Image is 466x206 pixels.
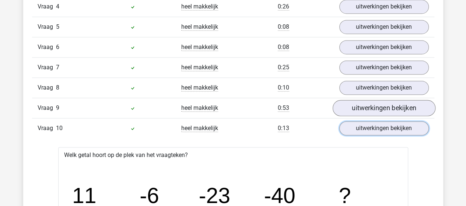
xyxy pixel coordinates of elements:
span: 0:25 [278,64,289,71]
span: Vraag [38,63,56,72]
span: Vraag [38,124,56,133]
span: 0:13 [278,125,289,132]
a: uitwerkingen bekijken [339,81,429,95]
span: 4 [56,3,59,10]
span: 5 [56,23,59,30]
span: heel makkelijk [181,104,218,112]
span: 10 [56,125,63,132]
a: uitwerkingen bekijken [332,100,435,116]
span: Vraag [38,104,56,112]
a: uitwerkingen bekijken [339,20,429,34]
span: 0:53 [278,104,289,112]
a: uitwerkingen bekijken [339,60,429,74]
span: 0:10 [278,84,289,91]
span: heel makkelijk [181,64,218,71]
a: uitwerkingen bekijken [339,40,429,54]
span: heel makkelijk [181,3,218,10]
a: uitwerkingen bekijken [339,121,429,135]
span: 7 [56,64,59,71]
span: Vraag [38,22,56,31]
span: 9 [56,104,59,111]
span: Vraag [38,2,56,11]
span: 0:08 [278,23,289,31]
span: 0:08 [278,43,289,51]
span: heel makkelijk [181,23,218,31]
span: heel makkelijk [181,125,218,132]
span: heel makkelijk [181,43,218,51]
span: Vraag [38,43,56,52]
span: 8 [56,84,59,91]
span: heel makkelijk [181,84,218,91]
span: Vraag [38,83,56,92]
span: 0:26 [278,3,289,10]
span: 6 [56,43,59,50]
